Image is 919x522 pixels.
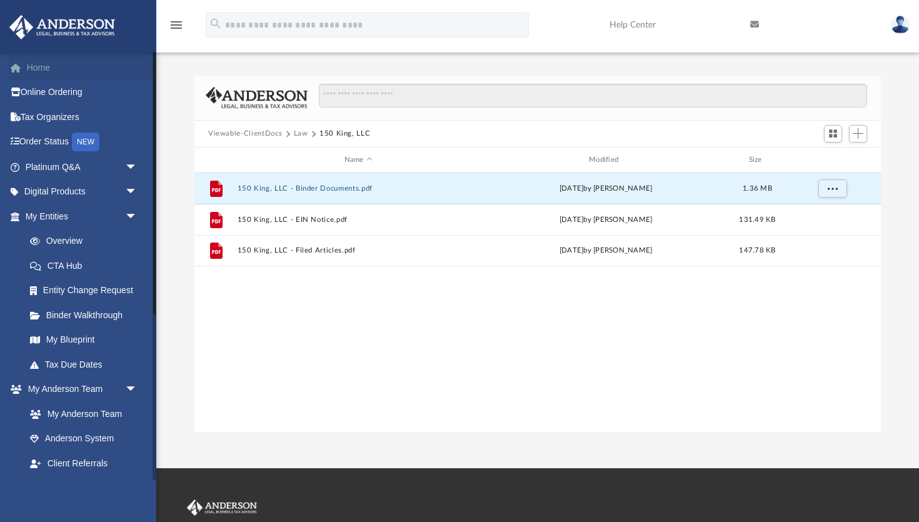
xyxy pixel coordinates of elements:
[238,216,480,224] button: 150 King, LLC - EIN Notice.pdf
[194,173,881,432] div: grid
[9,104,156,129] a: Tax Organizers
[18,352,156,377] a: Tax Due Dates
[733,154,783,166] div: Size
[788,154,875,166] div: id
[238,184,480,193] button: 150 King, LLC - Binder Documents.pdf
[9,204,156,229] a: My Entitiesarrow_drop_down
[9,179,156,204] a: Digital Productsarrow_drop_down
[18,401,144,426] a: My Anderson Team
[125,377,150,403] span: arrow_drop_down
[200,154,231,166] div: id
[818,179,847,198] button: More options
[6,15,119,39] img: Anderson Advisors Platinum Portal
[18,303,156,328] a: Binder Walkthrough
[18,426,150,451] a: Anderson System
[739,216,775,223] span: 131.49 KB
[294,128,308,139] button: Law
[9,154,156,179] a: Platinum Q&Aarrow_drop_down
[72,133,99,151] div: NEW
[319,128,370,139] button: 150 King, LLC
[125,179,150,205] span: arrow_drop_down
[169,18,184,33] i: menu
[739,248,775,254] span: 147.78 KB
[18,229,156,254] a: Overview
[208,128,282,139] button: Viewable-ClientDocs
[9,476,150,501] a: My Documentsarrow_drop_down
[125,476,150,501] span: arrow_drop_down
[237,154,480,166] div: Name
[184,499,259,516] img: Anderson Advisors Platinum Portal
[9,129,156,155] a: Order StatusNEW
[18,451,150,476] a: Client Referrals
[319,84,867,108] input: Search files and folders
[18,328,150,353] a: My Blueprint
[9,377,150,402] a: My Anderson Teamarrow_drop_down
[9,55,156,80] a: Home
[824,125,843,143] button: Switch to Grid View
[169,24,184,33] a: menu
[238,247,480,255] button: 150 King, LLC - Filed Articles.pdf
[125,154,150,180] span: arrow_drop_down
[9,80,156,105] a: Online Ordering
[209,17,223,31] i: search
[18,278,156,303] a: Entity Change Request
[485,214,727,226] div: [DATE] by [PERSON_NAME]
[485,183,727,194] div: [DATE] by [PERSON_NAME]
[849,125,868,143] button: Add
[18,253,156,278] a: CTA Hub
[891,16,910,34] img: User Pic
[485,246,727,257] div: [DATE] by [PERSON_NAME]
[125,204,150,229] span: arrow_drop_down
[485,154,727,166] div: Modified
[743,185,772,192] span: 1.36 MB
